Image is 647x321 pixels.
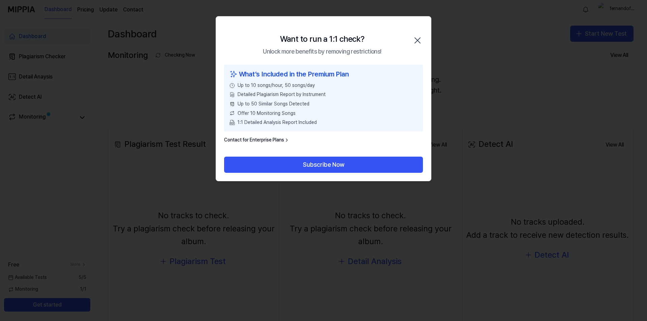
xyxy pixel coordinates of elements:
[238,110,296,117] span: Offer 10 Monitoring Songs
[280,33,365,45] div: Want to run a 1:1 check?
[238,82,315,89] span: Up to 10 songs/hour, 50 songs/day
[229,120,235,125] img: PDF Download
[224,137,289,143] a: Contact for Enterprise Plans
[238,119,317,126] span: 1:1 Detailed Analysis Report Included
[238,91,326,98] span: Detailed Plagiarism Report by Instrument
[263,47,381,57] div: Unlock more benefits by removing restrictions!
[229,69,418,79] div: What’s Included in the Premium Plan
[238,101,309,107] span: Up to 50 Similar Songs Detected
[229,69,238,79] img: sparkles icon
[224,157,423,173] button: Subscribe Now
